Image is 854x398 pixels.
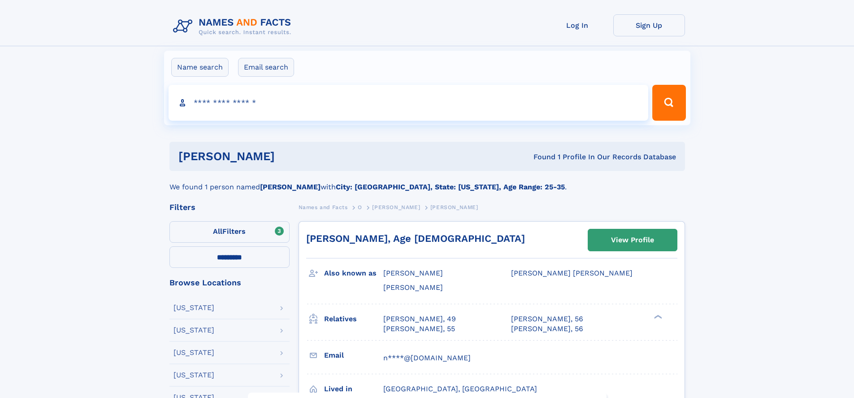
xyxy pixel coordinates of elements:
div: ❯ [652,314,663,319]
h3: Email [324,348,383,363]
span: [PERSON_NAME] [372,204,420,210]
button: Search Button [652,85,685,121]
span: [PERSON_NAME] [430,204,478,210]
a: O [358,201,362,213]
label: Name search [171,58,229,77]
div: We found 1 person named with . [169,171,685,192]
input: search input [169,85,649,121]
a: [PERSON_NAME], 56 [511,314,583,324]
b: [PERSON_NAME] [260,183,321,191]
span: [PERSON_NAME] [383,269,443,277]
h3: Lived in [324,381,383,397]
a: Names and Facts [299,201,348,213]
div: Filters [169,203,290,211]
a: [PERSON_NAME], 55 [383,324,455,334]
b: City: [GEOGRAPHIC_DATA], State: [US_STATE], Age Range: 25-35 [336,183,565,191]
a: [PERSON_NAME], 49 [383,314,456,324]
h1: [PERSON_NAME] [178,151,404,162]
span: All [213,227,222,236]
span: O [358,204,362,210]
a: [PERSON_NAME], 56 [511,324,583,334]
div: [US_STATE] [173,349,214,356]
h3: Also known as [324,266,383,281]
div: Browse Locations [169,279,290,287]
a: Sign Up [613,14,685,36]
h3: Relatives [324,311,383,327]
div: Found 1 Profile In Our Records Database [404,152,676,162]
a: Log In [542,14,613,36]
label: Filters [169,221,290,243]
label: Email search [238,58,294,77]
span: [GEOGRAPHIC_DATA], [GEOGRAPHIC_DATA] [383,385,537,393]
span: [PERSON_NAME] [383,283,443,292]
div: View Profile [611,230,654,250]
div: [US_STATE] [173,304,214,311]
div: [US_STATE] [173,327,214,334]
div: [US_STATE] [173,372,214,379]
a: [PERSON_NAME], Age [DEMOGRAPHIC_DATA] [306,233,525,244]
a: View Profile [588,229,677,251]
img: Logo Names and Facts [169,14,299,39]
span: [PERSON_NAME] [PERSON_NAME] [511,269,633,277]
a: [PERSON_NAME] [372,201,420,213]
